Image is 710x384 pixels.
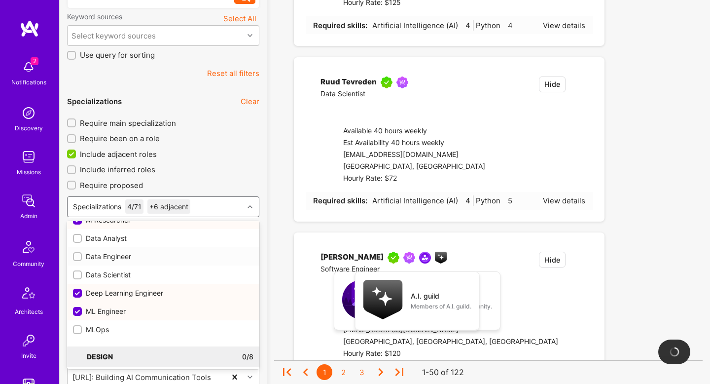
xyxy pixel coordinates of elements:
i: icon Star [500,197,508,205]
div: Members of A.I. guild. [411,301,471,311]
i: icon Chevron [248,33,252,38]
span: Python 5 [473,195,512,206]
span: Require proposed [80,180,143,191]
img: A.Teamer in Residence [381,77,392,88]
span: Require been on a role [80,133,160,144]
div: Ruud Tevreden [320,77,377,88]
button: Hide [539,77,566,92]
div: Specializations [67,96,122,107]
div: Hourly Rate: $120 [343,348,558,360]
img: Been on Mission [396,77,408,88]
div: ML Engineer [73,306,253,316]
div: Specializations [73,201,121,212]
div: [EMAIL_ADDRESS][DOMAIN_NAME] [343,149,485,161]
img: discovery [19,103,38,123]
i: icon linkedIn [320,102,328,110]
div: 1 [317,364,332,380]
div: Discovery [15,123,43,133]
div: View details [543,195,585,206]
div: Data Analyst [73,233,253,243]
button: Hide [539,252,566,268]
div: Design [87,351,124,362]
img: A.I. guild [435,252,447,264]
div: 4 / 71 [125,199,143,214]
i: icon Chevron [248,375,252,380]
i: icon EmptyStar [578,252,585,259]
div: Community [13,259,44,269]
div: Data Engineer [73,251,253,262]
img: Community [17,235,40,259]
img: Architects [17,283,40,307]
div: Select keyword sources [71,31,156,41]
img: teamwork [19,147,38,167]
div: 0 / 8 [242,346,253,367]
div: View details [543,20,585,31]
img: admin teamwork [19,191,38,211]
span: Use query for sorting [80,50,155,60]
i: icon Star [458,22,465,30]
div: 2 [335,364,351,380]
img: Community leader [342,280,382,319]
div: Hourly Rate: $72 [343,173,485,185]
img: bell [19,57,38,77]
img: A.I. guild [363,280,403,319]
img: Invite [19,331,38,350]
div: Invite [21,350,36,361]
img: A.Teamer in Residence [388,252,399,264]
div: Deep Learning Engineer [73,288,253,298]
div: Architects [15,307,43,317]
i: icon linkedIn [320,277,328,285]
img: logo [20,20,39,38]
span: 2 [31,57,38,65]
span: Artificial Intelligence (AI) 4 [370,20,470,31]
strong: Required skills: [313,21,367,30]
div: A.I. guild [411,291,439,301]
img: Been on Mission [403,252,415,264]
div: [PERSON_NAME] [320,252,384,264]
div: Est Availability 40 hours weekly [343,137,485,149]
div: +6 adjacent [147,199,190,214]
i: icon EmptyStar [578,77,585,84]
div: [URL]: Building AI Communication Tools [72,372,211,382]
span: Artificial Intelligence (AI) 4 [370,195,470,206]
strong: Required skills: [313,196,367,205]
div: Data Scientist [73,269,253,280]
span: Include inferred roles [80,164,155,175]
img: Community leader [419,252,431,264]
button: Reset all filters [207,68,259,78]
span: Python 4 [473,20,513,31]
img: loading [668,346,680,358]
span: Include adjacent roles [80,149,157,159]
span: Require main specialization [80,118,176,128]
div: [GEOGRAPHIC_DATA], [GEOGRAPHIC_DATA], [GEOGRAPHIC_DATA] [343,336,558,348]
div: 1-50 of 122 [422,367,464,378]
div: Software Engineer [320,264,447,275]
i: icon Star [458,197,465,205]
div: 3 [354,364,370,380]
div: Data Scientist [320,88,412,100]
i: icon Chevron [248,204,252,209]
div: Missions [17,167,41,177]
i: icon Star [500,22,508,30]
button: Clear [241,96,259,107]
div: Available 40 hours weekly [343,125,485,137]
div: Admin [20,211,37,221]
div: MLOps [73,324,253,335]
i: icon ArrowDown [117,354,124,361]
div: Notifications [11,77,46,87]
label: Keyword sources [67,12,122,21]
button: Select All [220,12,259,25]
div: [GEOGRAPHIC_DATA], [GEOGRAPHIC_DATA] [343,161,485,173]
